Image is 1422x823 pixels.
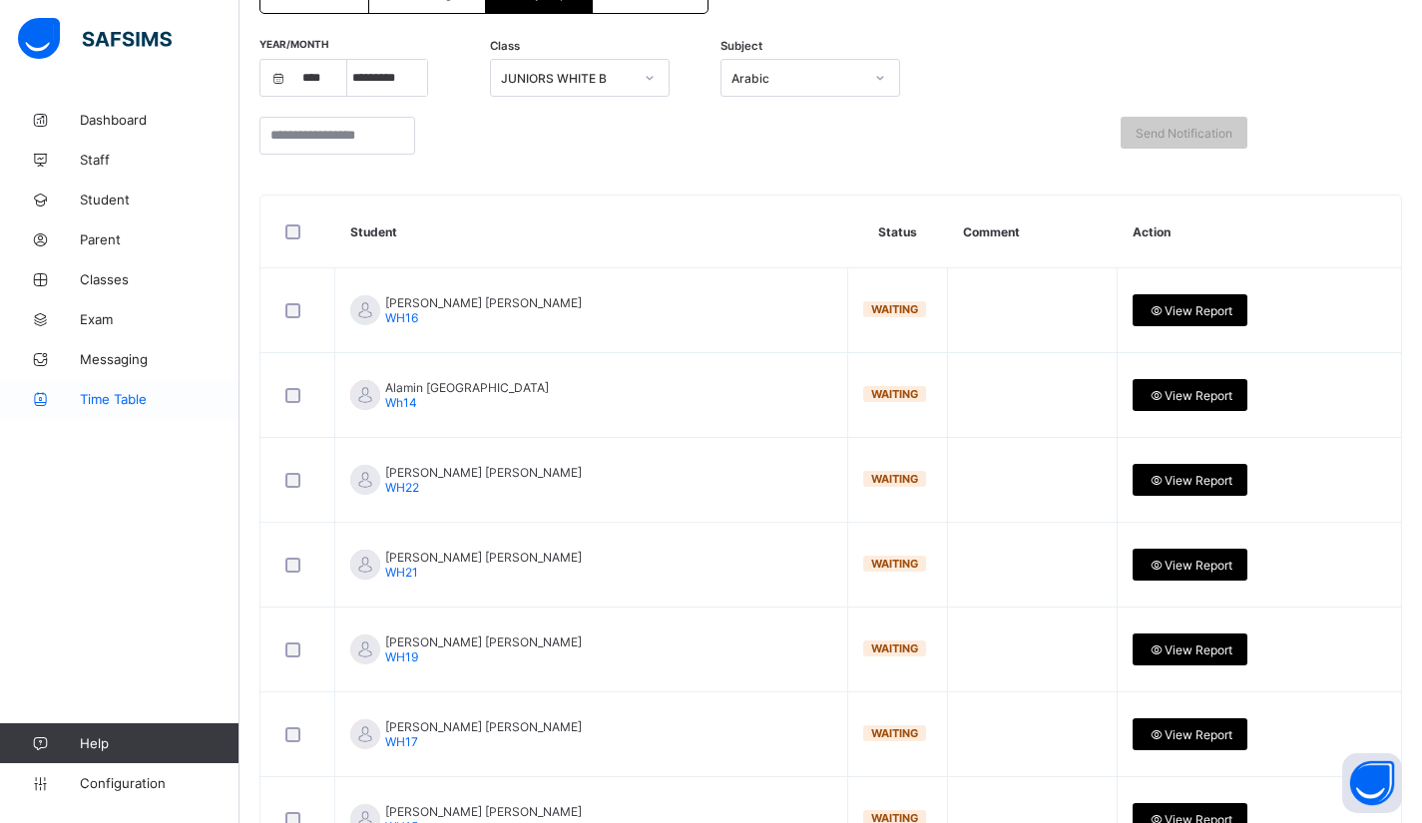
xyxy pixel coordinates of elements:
span: View Report [1148,473,1232,488]
th: Student [335,196,848,268]
span: Class [490,39,520,53]
span: Waiting [871,641,918,655]
span: Help [80,735,238,751]
div: JUNIORS WHITE B [501,71,633,86]
span: Waiting [871,726,918,740]
span: Messaging [80,351,239,367]
span: Send Notification [1136,126,1232,141]
span: Wh14 [385,395,417,410]
div: Arabic [731,71,863,86]
span: Waiting [871,387,918,401]
button: Open asap [1342,753,1402,813]
span: Time Table [80,391,239,407]
th: Comment [948,196,1118,268]
span: [PERSON_NAME] [PERSON_NAME] [385,465,582,495]
span: Configuration [80,775,238,791]
span: [PERSON_NAME] [PERSON_NAME] [385,719,582,749]
span: WH21 [385,565,418,580]
span: View Report [1148,558,1232,573]
span: Waiting [871,302,918,316]
span: Waiting [871,557,918,571]
span: View Report [1148,727,1232,742]
span: Year/Month [259,38,328,50]
span: Subject [720,39,762,53]
span: View Report [1148,642,1232,657]
span: Staff [80,152,239,168]
th: Status [848,196,948,268]
span: [PERSON_NAME] [PERSON_NAME] [385,295,582,325]
span: Alamin [GEOGRAPHIC_DATA] [385,380,549,410]
span: Parent [80,231,239,247]
span: [PERSON_NAME] [PERSON_NAME] [385,634,582,664]
img: safsims [18,18,172,60]
span: WH19 [385,649,418,664]
span: View Report [1148,388,1232,403]
th: Action [1118,196,1401,268]
span: [PERSON_NAME] [PERSON_NAME] [385,550,582,580]
span: View Report [1148,303,1232,318]
span: Waiting [871,472,918,486]
span: Student [80,192,239,207]
span: WH16 [385,310,418,325]
span: Dashboard [80,112,239,128]
span: Classes [80,271,239,287]
span: WH22 [385,480,419,495]
span: WH17 [385,734,418,749]
span: Exam [80,311,239,327]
